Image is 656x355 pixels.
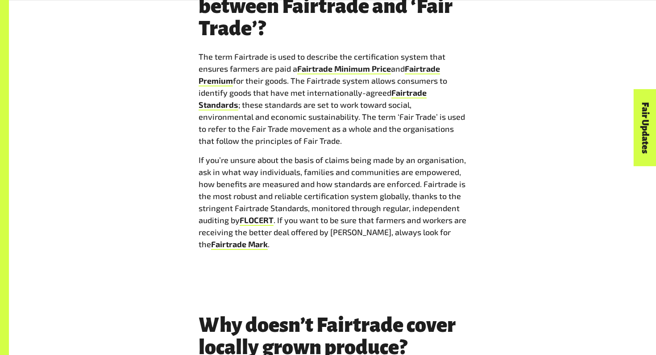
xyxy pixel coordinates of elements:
a: FLOCERT [240,215,274,226]
p: If you’re unsure about the basis of claims being made by an organisation, ask in what way individ... [199,154,466,250]
a: Fairtrade Mark [211,239,268,250]
a: Fairtrade Minimum Price [297,64,391,74]
p: The term Fairtrade is used to describe the certification system that ensures farmers are paid a a... [199,51,466,147]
